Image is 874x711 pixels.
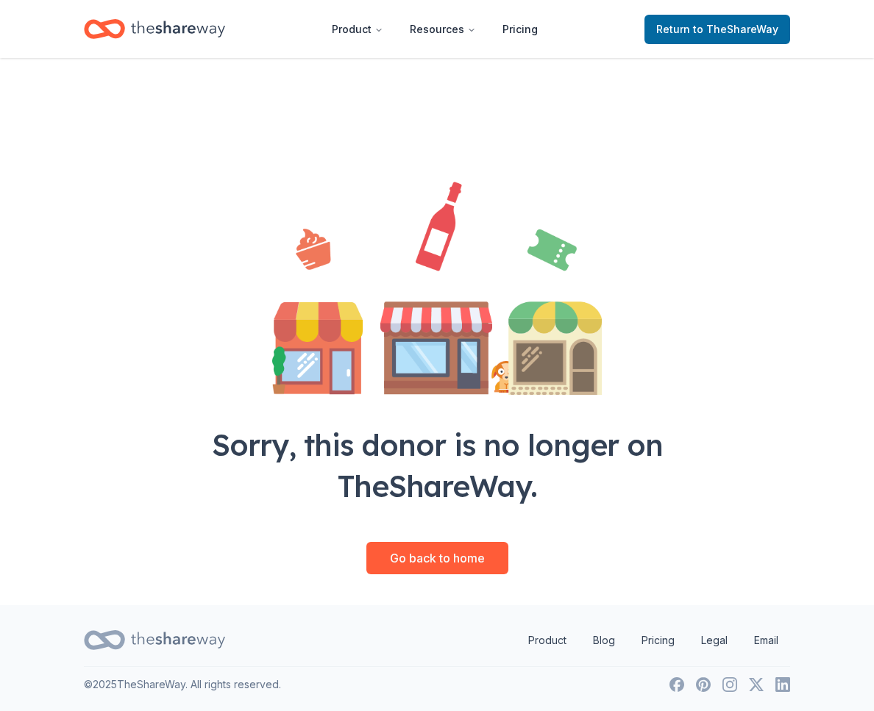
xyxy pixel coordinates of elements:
[491,15,550,44] a: Pricing
[84,676,281,693] p: © 2025 TheShareWay. All rights reserved.
[320,15,395,44] button: Product
[644,15,790,44] a: Returnto TheShareWay
[320,12,550,46] nav: Main
[398,15,488,44] button: Resources
[689,626,739,655] a: Legal
[742,626,790,655] a: Email
[581,626,627,655] a: Blog
[178,424,696,507] div: Sorry, this donor is no longer on TheShareWay.
[516,626,790,655] nav: quick links
[84,12,225,46] a: Home
[366,542,508,574] a: Go back to home
[630,626,686,655] a: Pricing
[656,21,778,38] span: Return
[516,626,578,655] a: Product
[693,23,778,35] span: to TheShareWay
[272,182,602,395] img: Illustration for landing page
